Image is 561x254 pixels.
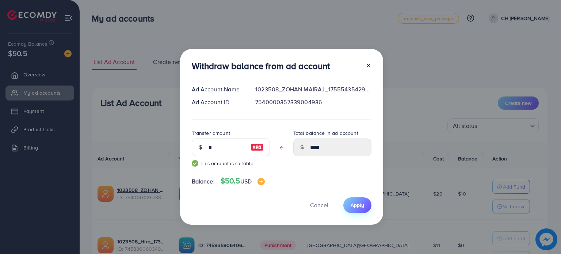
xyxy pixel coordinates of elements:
[240,177,252,185] span: USD
[192,129,230,137] label: Transfer amount
[310,201,328,209] span: Cancel
[249,85,377,94] div: 1023508_ZOHAN MAIRAJ_1755543542948
[301,197,337,213] button: Cancel
[257,178,265,185] img: image
[192,160,198,167] img: guide
[293,129,358,137] label: Total balance in ad account
[192,160,270,167] small: This amount is suitable
[192,61,330,71] h3: Withdraw balance from ad account
[251,143,264,152] img: image
[221,177,265,186] h4: $50.5
[343,197,371,213] button: Apply
[186,98,250,106] div: Ad Account ID
[192,177,215,186] span: Balance:
[351,201,364,209] span: Apply
[186,85,250,94] div: Ad Account Name
[249,98,377,106] div: 7540000357339004936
